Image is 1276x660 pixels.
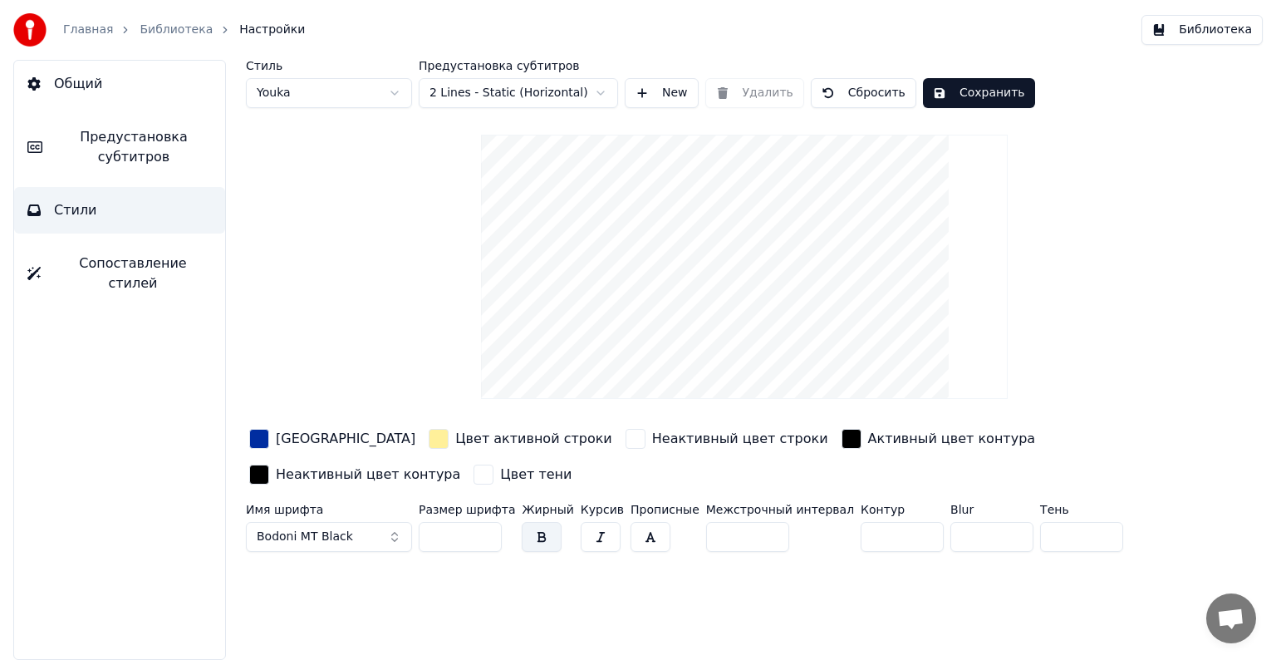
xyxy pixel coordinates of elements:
button: Цвет тени [470,461,575,488]
label: Курсив [581,504,624,515]
label: Прописные [631,504,699,515]
label: Контур [861,504,944,515]
a: Библиотека [140,22,213,38]
label: Blur [950,504,1033,515]
button: Стили [14,187,225,234]
button: Библиотека [1141,15,1263,45]
button: Общий [14,61,225,107]
div: Открытый чат [1206,594,1256,643]
div: Цвет тени [500,465,572,485]
button: New [625,78,699,108]
button: Сопоставление стилей [14,240,225,307]
button: Неактивный цвет контура [246,461,464,488]
button: [GEOGRAPHIC_DATA] [246,426,419,452]
div: Активный цвет контура [868,429,1036,449]
button: Сбросить [811,78,916,108]
label: Размер шрифта [419,504,515,515]
span: Общий [54,74,102,94]
button: Цвет активной строки [425,426,616,452]
span: Настройки [239,22,305,38]
nav: breadcrumb [63,22,305,38]
span: Сопоставление стилей [54,254,212,293]
div: [GEOGRAPHIC_DATA] [276,429,415,449]
a: Главная [63,22,113,38]
label: Межстрочный интервал [706,504,854,515]
span: Bodoni MT Black [257,529,353,545]
span: Стили [54,200,97,220]
label: Имя шрифта [246,504,412,515]
span: Предустановка субтитров [56,127,212,167]
label: Тень [1040,504,1123,515]
label: Стиль [246,60,412,71]
button: Активный цвет контура [838,426,1039,452]
div: Неактивный цвет контура [276,465,460,485]
button: Неактивный цвет строки [622,426,832,452]
label: Жирный [522,504,573,515]
button: Сохранить [923,78,1035,108]
img: youka [13,13,47,47]
div: Цвет активной строки [455,429,612,449]
button: Предустановка субтитров [14,114,225,180]
label: Предустановка субтитров [419,60,618,71]
div: Неактивный цвет строки [652,429,828,449]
